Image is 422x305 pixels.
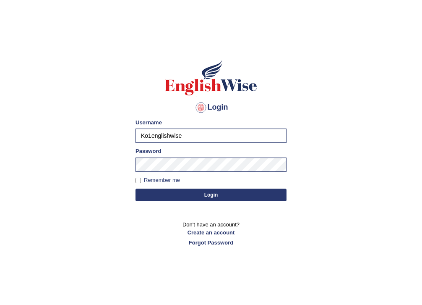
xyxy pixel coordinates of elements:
[135,176,180,184] label: Remember me
[135,118,162,126] label: Username
[135,101,287,114] h4: Login
[135,229,287,237] a: Create an account
[135,178,141,183] input: Remember me
[135,239,287,247] a: Forgot Password
[135,189,287,201] button: Login
[135,221,287,247] p: Don't have an account?
[163,59,259,97] img: Logo of English Wise sign in for intelligent practice with AI
[135,147,161,155] label: Password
